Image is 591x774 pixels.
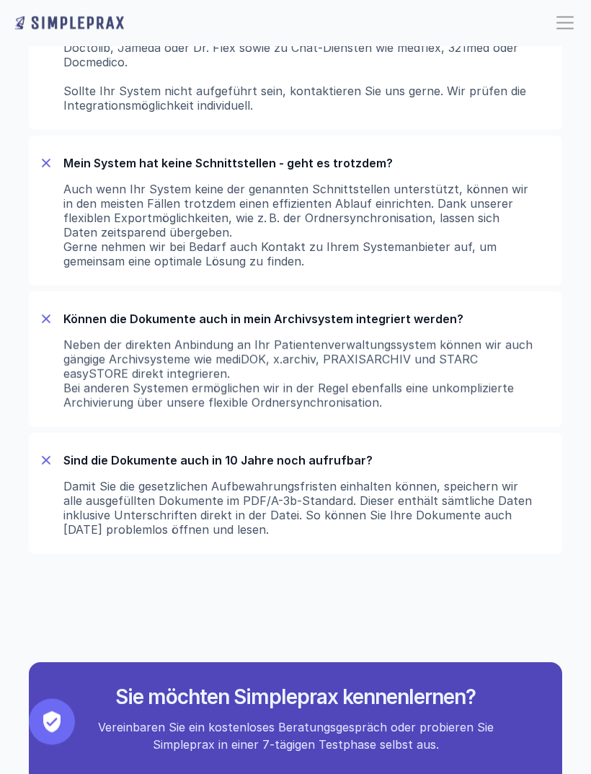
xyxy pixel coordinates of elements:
h2: Sie möchten Simpleprax kennenlernen? [25,686,566,711]
p: Auch wenn Ihr System keine der genannten Schnittstellen unterstützt, können wir in den meisten Fä... [63,182,536,269]
p: Sind die Dokumente auch in 10 Jahre noch aufrufbar? [63,454,551,468]
p: Neben der direkten Anbindung an Ihr Patienten­verwaltungs­system können wir auch gängige Archivsy... [63,338,536,410]
p: Damit Sie die gesetzlichen Aufbewahrungsfristen einhalten können, speichern wir alle ausgefüllten... [63,480,536,537]
p: Können die Dokumente auch in mein Archivsystem integriert werden? [63,312,551,327]
p: Mein System hat keine Schnittstellen - geht es trotzdem? [63,157,551,171]
p: Vereinbaren Sie ein kostenloses Beratungsgespräch oder probieren Sie Simpleprax in einer 7-tägige... [71,719,521,754]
